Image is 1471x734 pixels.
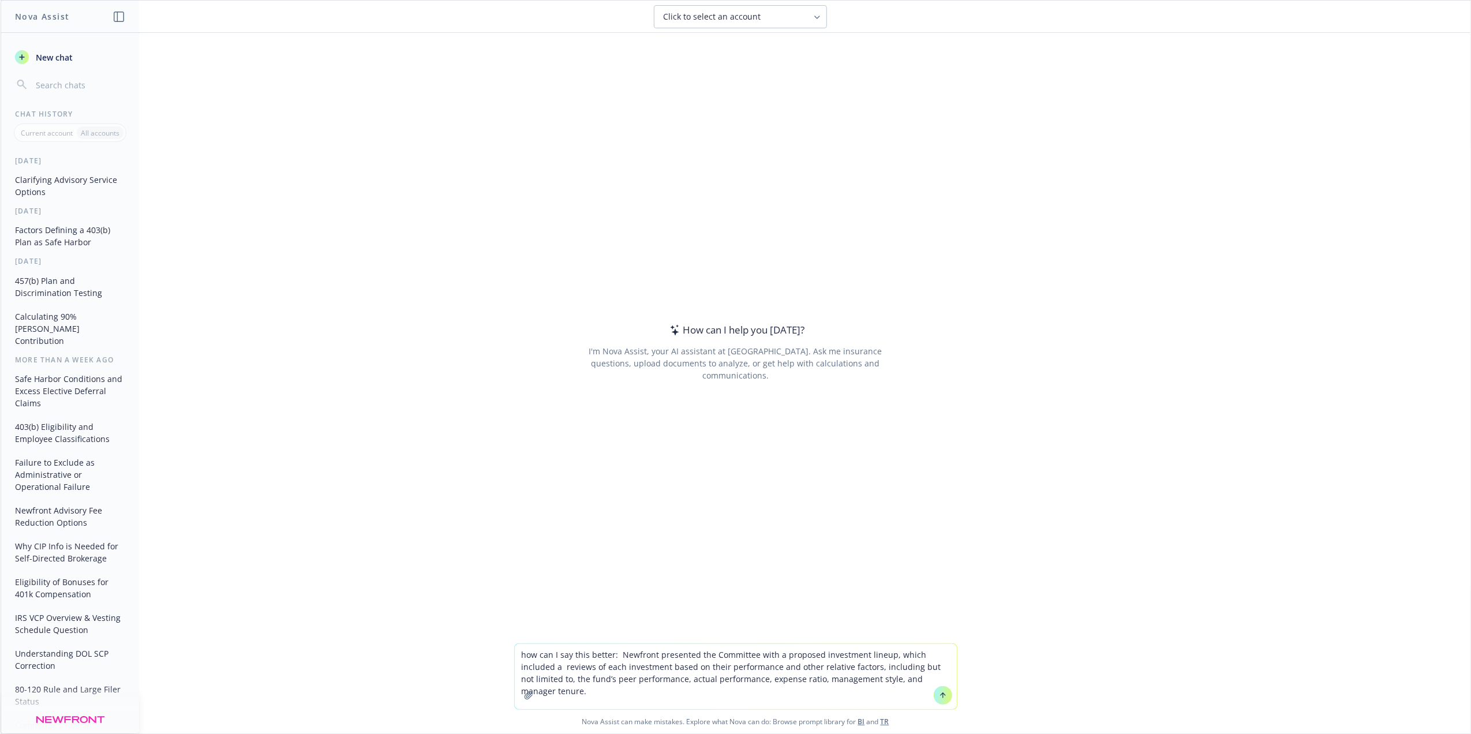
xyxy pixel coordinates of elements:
button: Clarifying Advisory Service Options [10,170,130,201]
button: Newfront Advisory Fee Reduction Options [10,501,130,532]
button: Factors Defining a 403(b) Plan as Safe Harbor [10,220,130,252]
span: New chat [33,51,73,63]
button: IRS VCP Overview & Vesting Schedule Question [10,608,130,639]
a: TR [881,717,889,726]
div: [DATE] [1,156,139,166]
button: Calculating 90% [PERSON_NAME] Contribution [10,307,130,350]
button: Click to select an account [654,5,827,28]
button: Understanding DOL SCP Correction [10,644,130,675]
div: [DATE] [1,256,139,266]
button: Safe Harbor Conditions and Excess Elective Deferral Claims [10,369,130,413]
a: BI [858,717,865,726]
div: Chat History [1,109,139,119]
div: [DATE] [1,206,139,216]
button: Why CIP Info is Needed for Self-Directed Brokerage [10,537,130,568]
button: 457(b) Plan and Discrimination Testing [10,271,130,302]
h1: Nova Assist [15,10,69,23]
div: I'm Nova Assist, your AI assistant at [GEOGRAPHIC_DATA]. Ask me insurance questions, upload docum... [573,345,898,381]
div: How can I help you [DATE]? [667,323,804,338]
div: More than a week ago [1,355,139,365]
span: Nova Assist can make mistakes. Explore what Nova can do: Browse prompt library for and [5,710,1466,733]
button: 80-120 Rule and Large Filer Status [10,680,130,711]
span: Click to select an account [664,11,761,23]
button: New chat [10,47,130,68]
p: All accounts [81,128,119,138]
button: Eligibility of Bonuses for 401k Compensation [10,572,130,604]
textarea: how can I say this better: Newfront presented the Committee with a proposed investment lineup, wh... [515,644,957,709]
button: Failure to Exclude as Administrative or Operational Failure [10,453,130,496]
button: 403(b) Eligibility and Employee Classifications [10,417,130,448]
p: Current account [21,128,73,138]
input: Search chats [33,77,125,93]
